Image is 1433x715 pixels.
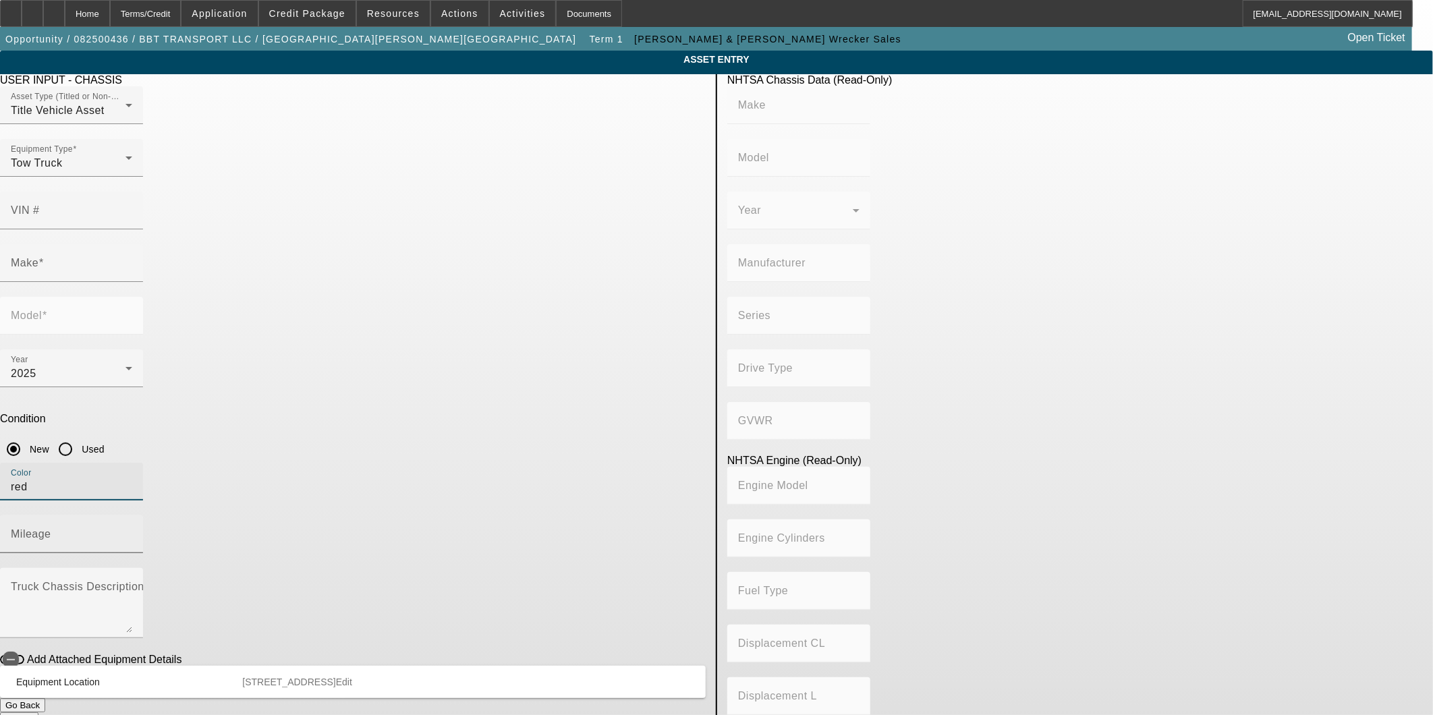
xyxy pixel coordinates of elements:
[11,469,32,478] mat-label: Color
[79,442,105,456] label: Used
[738,690,817,702] mat-label: Displacement L
[738,415,773,426] mat-label: GVWR
[11,581,314,592] mat-label: Truck Chassis Description (Describe the truck chassis only)
[631,27,905,51] button: [PERSON_NAME] & [PERSON_NAME] Wrecker Sales
[1343,26,1411,49] a: Open Ticket
[5,34,576,45] span: Opportunity / 082500436 / BBT TRANSPORT LLC / [GEOGRAPHIC_DATA][PERSON_NAME][GEOGRAPHIC_DATA]
[336,677,352,687] span: Edit
[738,310,770,321] mat-label: Series
[27,442,49,456] label: New
[181,1,257,26] button: Application
[10,54,1423,65] span: ASSET ENTRY
[11,105,105,116] span: Title Vehicle Asset
[727,455,1433,467] div: NHTSA Engine (Read-Only)
[11,355,28,364] mat-label: Year
[11,368,36,379] span: 2025
[11,145,73,154] mat-label: Equipment Type
[590,34,623,45] span: Term 1
[11,92,135,101] mat-label: Asset Type (Titled or Non-Titled)
[11,310,42,321] mat-label: Model
[441,8,478,19] span: Actions
[192,8,247,19] span: Application
[1380,8,1420,16] span: Delete asset
[490,1,556,26] button: Activities
[16,677,100,687] span: Equipment Location
[431,1,488,26] button: Actions
[11,157,63,169] span: Tow Truck
[24,654,181,666] label: Add Attached Equipment Details
[357,1,430,26] button: Resources
[738,257,806,268] mat-label: Manufacturer
[738,585,788,596] mat-label: Fuel Type
[738,480,808,491] mat-label: Engine Model
[585,27,628,51] button: Term 1
[11,257,38,268] mat-label: Make
[11,204,40,216] mat-label: VIN #
[269,8,345,19] span: Credit Package
[367,8,420,19] span: Resources
[500,8,546,19] span: Activities
[738,204,761,216] mat-label: Year
[738,152,769,163] mat-label: Model
[634,34,901,45] span: [PERSON_NAME] & [PERSON_NAME] Wrecker Sales
[738,637,825,649] mat-label: Displacement CL
[242,677,335,687] span: [STREET_ADDRESS]
[727,74,1433,86] div: NHTSA Chassis Data (Read-Only)
[259,1,356,26] button: Credit Package
[738,99,766,111] mat-label: Make
[738,532,825,544] mat-label: Engine Cylinders
[738,362,793,374] mat-label: Drive Type
[11,528,51,540] mat-label: Mileage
